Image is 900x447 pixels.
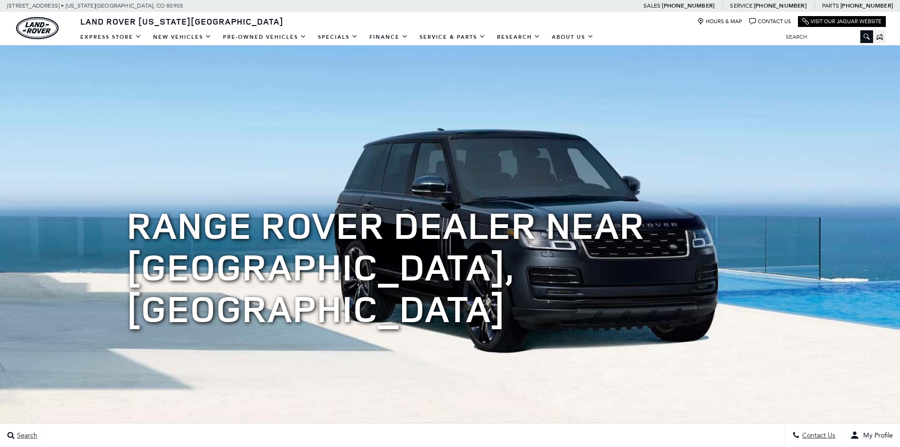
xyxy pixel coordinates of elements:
a: Service & Parts [414,29,491,45]
a: EXPRESS STORE [75,29,147,45]
a: [STREET_ADDRESS] • [US_STATE][GEOGRAPHIC_DATA], CO 80905 [7,2,183,9]
span: Sales [643,2,660,9]
span: Contact Us [800,431,835,439]
a: About Us [546,29,600,45]
input: Search [779,31,873,43]
a: Hours & Map [697,18,742,25]
a: New Vehicles [147,29,217,45]
a: Land Rover [US_STATE][GEOGRAPHIC_DATA] [75,16,289,27]
a: Finance [364,29,414,45]
a: Pre-Owned Vehicles [217,29,312,45]
span: Service [730,2,752,9]
span: Search [15,431,37,439]
span: Parts [822,2,839,9]
a: [PHONE_NUMBER] [840,2,893,9]
a: Contact Us [749,18,791,25]
a: [PHONE_NUMBER] [662,2,714,9]
img: Land Rover [16,17,59,39]
a: Research [491,29,546,45]
a: [PHONE_NUMBER] [754,2,806,9]
a: Specials [312,29,364,45]
span: My Profile [859,431,893,439]
a: Visit Our Jaguar Website [802,18,882,25]
a: land-rover [16,17,59,39]
button: user-profile-menu [843,423,900,447]
span: Land Rover [US_STATE][GEOGRAPHIC_DATA] [80,16,283,27]
h1: Range Rover Dealer near [GEOGRAPHIC_DATA], [GEOGRAPHIC_DATA] [127,204,774,329]
nav: Main Navigation [75,29,600,45]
